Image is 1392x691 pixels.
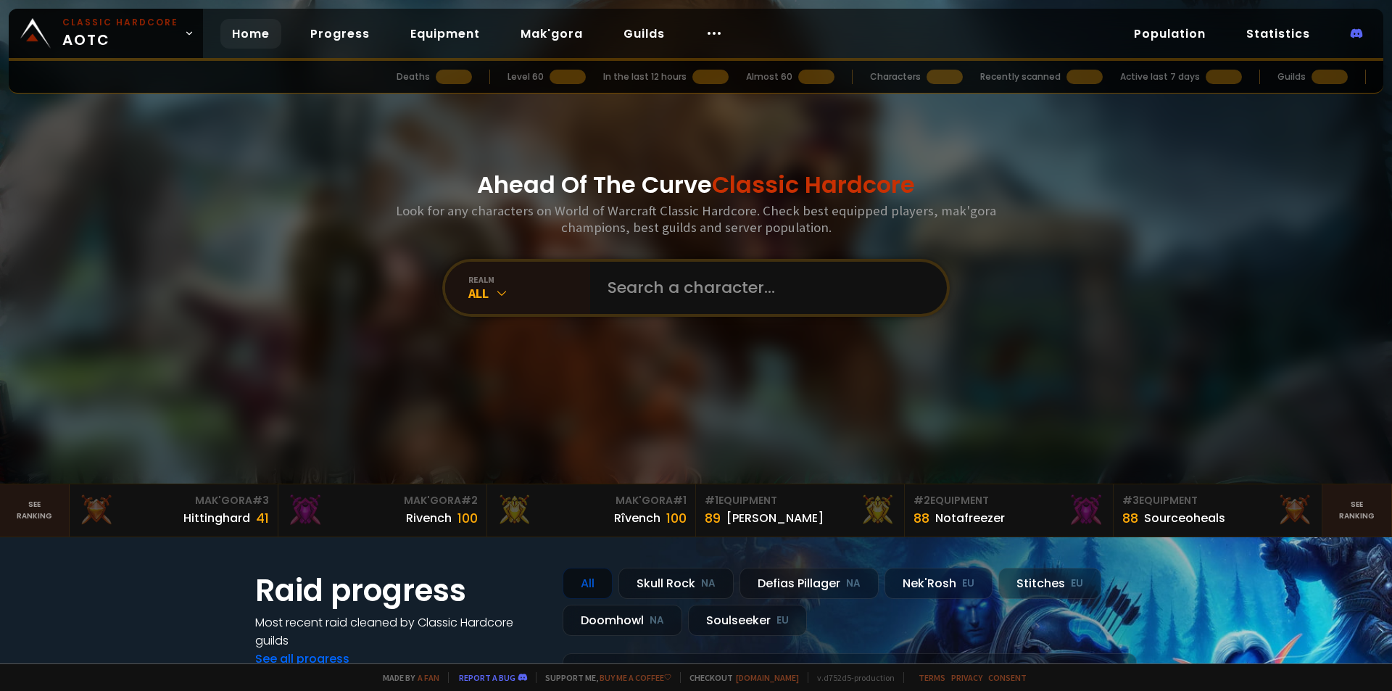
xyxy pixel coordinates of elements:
span: # 3 [252,493,269,508]
a: a fan [418,672,439,683]
div: [PERSON_NAME] [726,509,824,527]
h3: Look for any characters on World of Warcraft Classic Hardcore. Check best equipped players, mak'g... [390,202,1002,236]
span: Support me, [536,672,671,683]
span: # 2 [913,493,930,508]
div: Skull Rock [618,568,734,599]
div: Sourceoheals [1144,509,1225,527]
a: #2Equipment88Notafreezer [905,484,1114,537]
h4: Most recent raid cleaned by Classic Hardcore guilds [255,613,545,650]
div: Characters [870,70,921,83]
div: All [468,285,590,302]
div: Equipment [1122,493,1313,508]
a: Statistics [1235,19,1322,49]
div: Mak'Gora [496,493,687,508]
div: Notafreezer [935,509,1005,527]
div: In the last 12 hours [603,70,687,83]
a: Population [1122,19,1217,49]
div: Equipment [913,493,1104,508]
a: See all progress [255,650,349,667]
span: # 2 [461,493,478,508]
a: Progress [299,19,381,49]
div: Mak'Gora [287,493,478,508]
div: Nek'Rosh [884,568,993,599]
a: Seeranking [1322,484,1392,537]
div: Active last 7 days [1120,70,1200,83]
div: 100 [457,508,478,528]
a: Report a bug [459,672,515,683]
small: NA [650,613,664,628]
div: Deaths [397,70,430,83]
a: Privacy [951,672,982,683]
a: Mak'gora [509,19,594,49]
span: # 1 [673,493,687,508]
small: NA [846,576,861,591]
div: Level 60 [507,70,544,83]
span: # 3 [1122,493,1139,508]
a: Terms [919,672,945,683]
span: AOTC [62,16,178,51]
div: Stitches [998,568,1101,599]
div: 41 [256,508,269,528]
div: 100 [666,508,687,528]
div: Guilds [1277,70,1306,83]
a: Mak'Gora#2Rivench100 [278,484,487,537]
div: Almost 60 [746,70,792,83]
a: #3Equipment88Sourceoheals [1114,484,1322,537]
small: Classic Hardcore [62,16,178,29]
div: 88 [913,508,929,528]
div: Rivench [406,509,452,527]
input: Search a character... [599,262,929,314]
a: Guilds [612,19,676,49]
a: Mak'Gora#3Hittinghard41 [70,484,278,537]
div: 89 [705,508,721,528]
a: Consent [988,672,1027,683]
div: Rîvench [614,509,660,527]
div: Hittinghard [183,509,250,527]
span: # 1 [705,493,718,508]
div: All [563,568,613,599]
span: Classic Hardcore [712,168,915,201]
div: Doomhowl [563,605,682,636]
div: Defias Pillager [739,568,879,599]
a: Mak'Gora#1Rîvench100 [487,484,696,537]
div: realm [468,274,590,285]
small: EU [1071,576,1083,591]
div: Equipment [705,493,895,508]
a: [DOMAIN_NAME] [736,672,799,683]
div: Soulseeker [688,605,807,636]
span: Made by [374,672,439,683]
a: Buy me a coffee [600,672,671,683]
h1: Ahead Of The Curve [477,167,915,202]
small: NA [701,576,716,591]
div: Mak'Gora [78,493,269,508]
a: Home [220,19,281,49]
a: Equipment [399,19,492,49]
a: #1Equipment89[PERSON_NAME] [696,484,905,537]
span: Checkout [680,672,799,683]
div: Recently scanned [980,70,1061,83]
a: Classic HardcoreAOTC [9,9,203,58]
div: 88 [1122,508,1138,528]
span: v. d752d5 - production [808,672,895,683]
small: EU [776,613,789,628]
h1: Raid progress [255,568,545,613]
small: EU [962,576,974,591]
